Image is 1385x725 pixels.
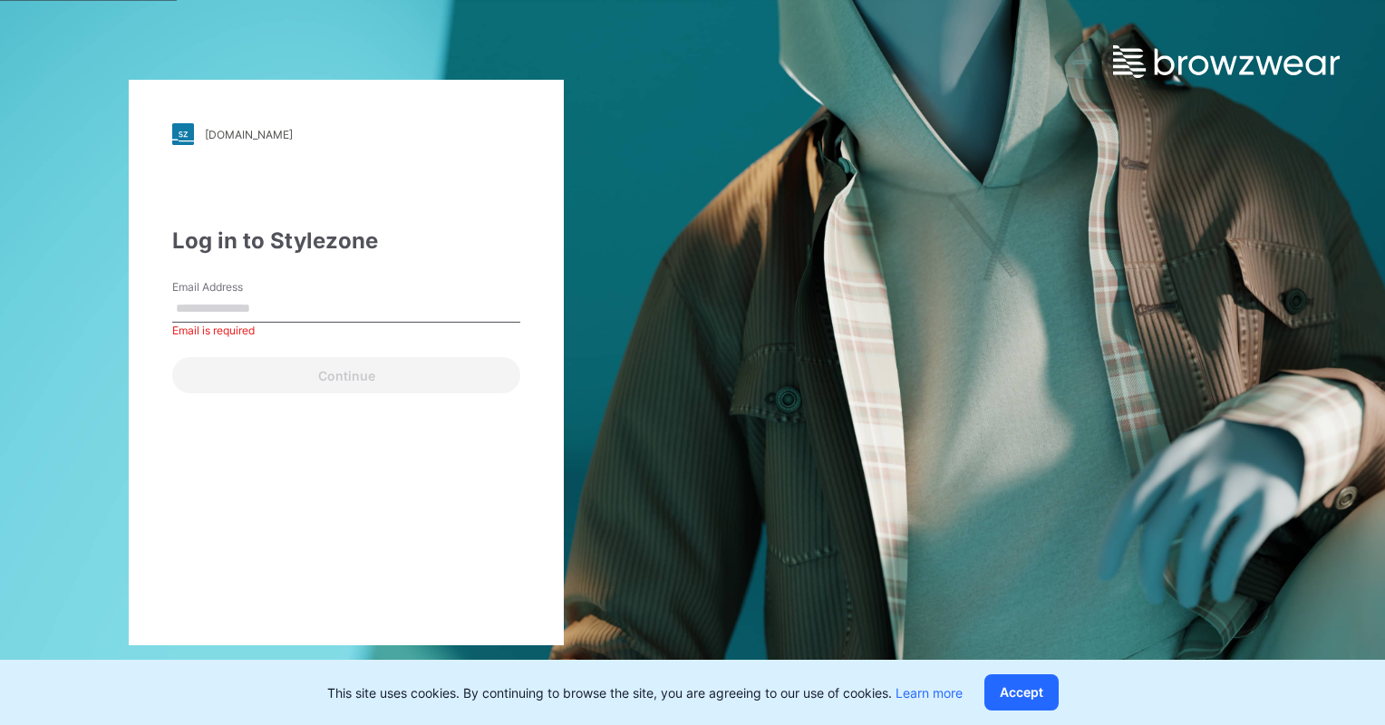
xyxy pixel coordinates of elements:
[172,225,520,257] div: Log in to Stylezone
[172,123,520,145] a: [DOMAIN_NAME]
[205,128,293,141] div: [DOMAIN_NAME]
[172,123,194,145] img: stylezone-logo.562084cfcfab977791bfbf7441f1a819.svg
[1113,45,1340,78] img: browzwear-logo.e42bd6dac1945053ebaf764b6aa21510.svg
[172,279,299,295] label: Email Address
[327,683,963,702] p: This site uses cookies. By continuing to browse the site, you are agreeing to our use of cookies.
[984,674,1059,710] button: Accept
[896,685,963,701] a: Learn more
[172,323,520,339] div: Email is required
